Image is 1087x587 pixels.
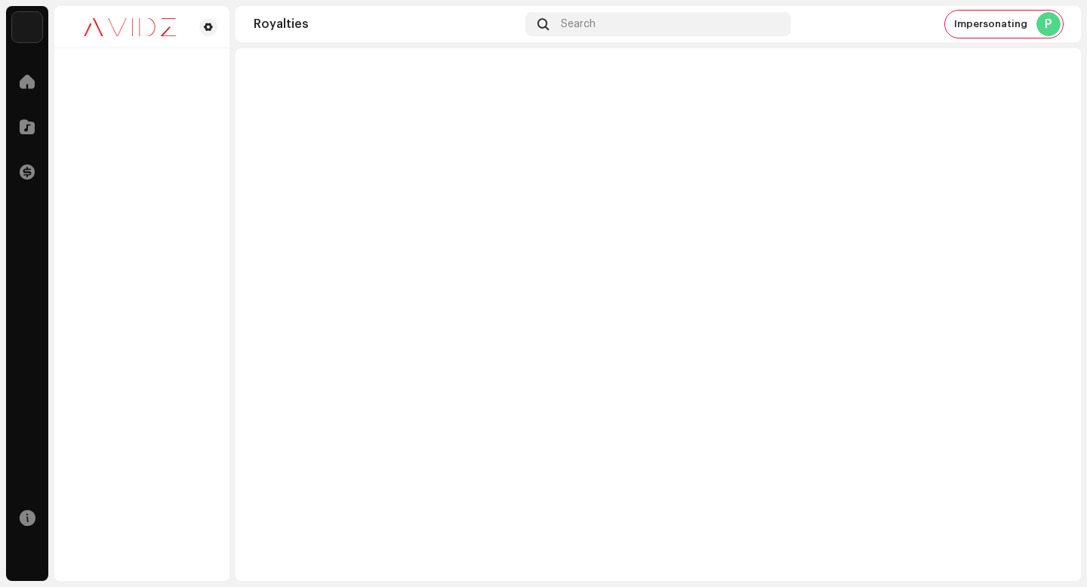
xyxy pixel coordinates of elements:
[954,18,1027,30] span: Impersonating
[254,18,519,30] div: Royalties
[12,12,42,42] img: 10d72f0b-d06a-424f-aeaa-9c9f537e57b6
[561,18,596,30] span: Search
[66,18,193,36] img: 0c631eef-60b6-411a-a233-6856366a70de
[1036,12,1061,36] div: P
